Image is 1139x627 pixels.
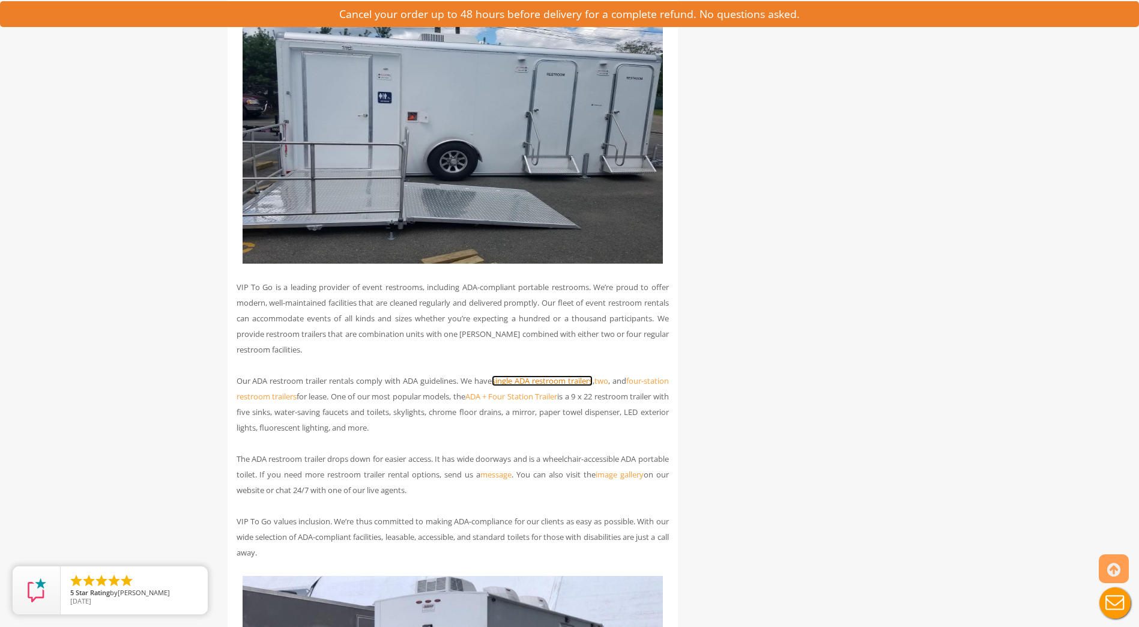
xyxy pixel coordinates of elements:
p: Our ADA restroom trailer rentals comply with ADA guidelines. We have , , and for lease. One of ou... [237,373,669,435]
p: VIP To Go values inclusion. We’re thus committed to making ADA-compliance for our clients as easy... [237,513,669,560]
p: VIP To Go is a leading provider of event restrooms, including ADA-compliant portable restrooms. W... [237,279,669,357]
span: Star Rating [76,588,110,597]
li:  [69,574,83,588]
span: 5 [70,588,74,597]
a: single ADA restroom trailers [492,375,593,386]
span: [PERSON_NAME] [118,588,170,597]
button: Live Chat [1091,579,1139,627]
p: The ADA restroom trailer drops down for easier access. It has wide doorways and is a wheelchair-a... [237,451,669,498]
span: by [70,589,198,598]
li:  [119,574,134,588]
li:  [94,574,109,588]
a: two [594,375,608,386]
li:  [82,574,96,588]
img: Review Rating [25,578,49,602]
li:  [107,574,121,588]
span: [DATE] [70,596,91,605]
a: ADA + Four Station Trailer [465,391,558,402]
a: image gallery [596,469,644,480]
img: portable handicap bathroom trailer [243,5,663,264]
a: message [480,469,512,480]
